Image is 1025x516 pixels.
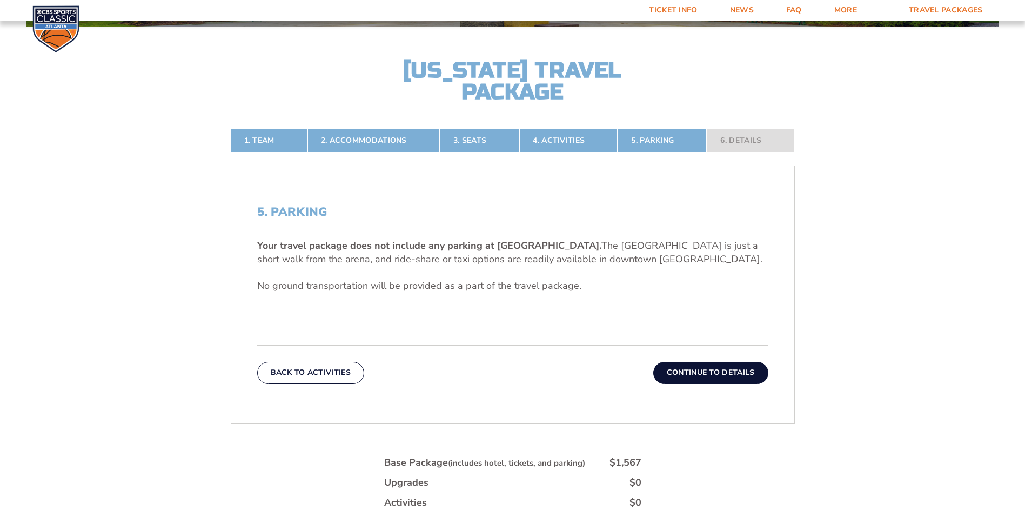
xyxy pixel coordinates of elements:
div: Activities [384,496,427,510]
button: Continue To Details [653,362,768,383]
small: (includes hotel, tickets, and parking) [448,458,585,468]
div: $0 [629,496,641,510]
div: $1,567 [609,456,641,469]
p: No ground transportation will be provided as a part of the travel package. [257,279,768,293]
div: Base Package [384,456,585,469]
img: CBS Sports Classic [32,5,79,52]
h2: [US_STATE] Travel Package [394,59,632,103]
a: 4. Activities [519,129,618,153]
b: Your travel package does not include any parking at [GEOGRAPHIC_DATA]. [257,239,601,252]
a: 3. Seats [440,129,519,153]
button: Back To Activities [257,362,364,383]
a: 2. Accommodations [307,129,440,153]
a: 1. Team [231,129,307,153]
div: Upgrades [384,476,428,489]
h2: 5. Parking [257,205,768,219]
p: The [GEOGRAPHIC_DATA] is just a short walk from the arena, and ride-share or taxi options are rea... [257,239,768,266]
div: $0 [629,476,641,489]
